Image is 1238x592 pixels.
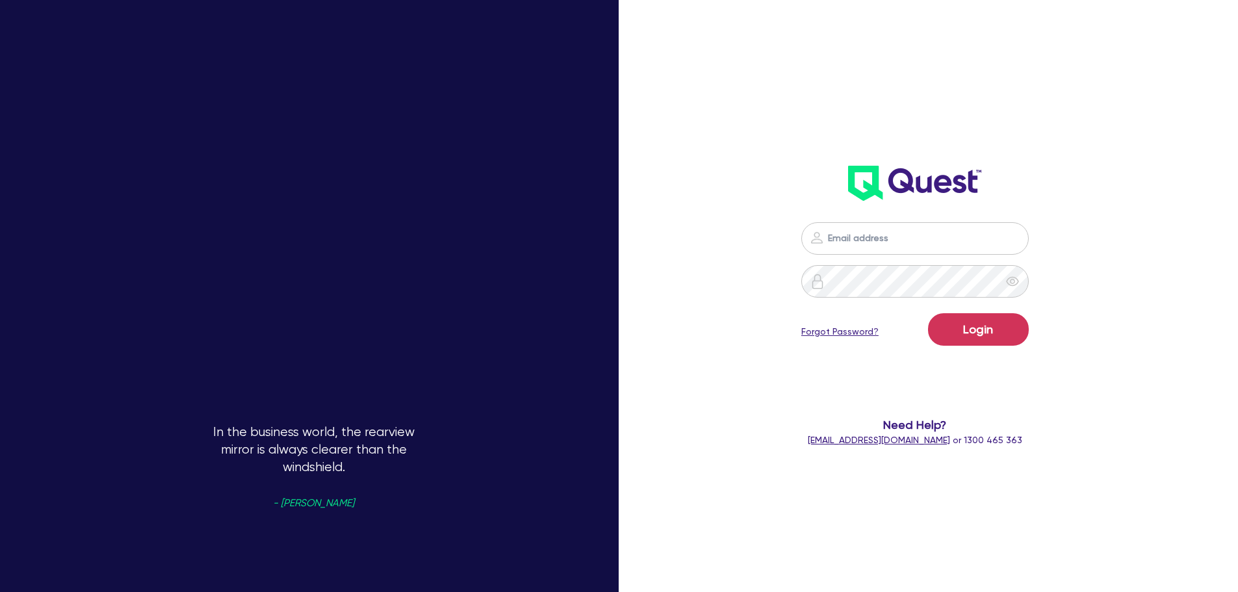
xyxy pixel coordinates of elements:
[273,498,354,508] span: - [PERSON_NAME]
[928,313,1029,346] button: Login
[809,230,825,246] img: icon-password
[749,416,1081,433] span: Need Help?
[801,222,1029,255] input: Email address
[808,435,1022,445] span: or 1300 465 363
[808,435,950,445] a: [EMAIL_ADDRESS][DOMAIN_NAME]
[1006,275,1019,288] span: eye
[801,325,879,339] a: Forgot Password?
[848,166,981,201] img: wH2k97JdezQIQAAAABJRU5ErkJggg==
[810,274,825,289] img: icon-password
